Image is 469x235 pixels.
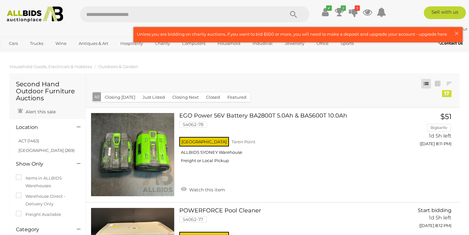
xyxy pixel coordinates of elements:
span: | [447,26,448,32]
a: Alert this sale [16,106,57,116]
button: Featured [224,92,250,102]
b: Contact Us [438,41,463,46]
button: Closing [DATE] [101,92,139,102]
h4: Show Only [16,161,67,167]
a: ACT (1463) [18,138,39,143]
a: Industrial [248,38,277,49]
i: 3 [355,5,360,11]
a: 3 [349,6,358,18]
a: Sell with us [424,6,466,19]
a: [GEOGRAPHIC_DATA] [5,49,58,59]
a: Computers [178,38,210,49]
a: Start bidding 1d 5h left ([DATE] 8:12 PM) [402,208,453,232]
button: All [93,92,101,102]
label: Warehouse Direct - Delivery Only [16,193,79,208]
label: Freight Available [16,211,61,218]
a: Household [213,38,245,49]
button: Search [278,6,309,22]
label: Items in ALLBIDS Warehouses [16,174,79,189]
a: Hankhead [420,26,447,32]
i: ✔ [326,5,332,11]
span: Watch this item [188,187,225,193]
span: Alert this sale [24,109,56,115]
h4: Location [16,125,67,130]
a: 2 [335,6,344,18]
img: Allbids.com.au [4,6,67,22]
a: Outdoors & Garden [98,64,138,69]
a: Cars [5,38,22,49]
a: Sports [337,38,358,49]
div: 17 [442,90,451,97]
a: Trucks [26,38,47,49]
h1: Second Hand Outdoor Furniture Auctions [16,81,79,102]
a: Household Goods, Electricals & Hobbies [10,64,92,69]
h4: Category [16,227,67,232]
a: Hospitality [116,38,147,49]
span: Start bidding [418,207,451,213]
a: $51 Bigkarllo 1d 5h left ([DATE] 8:11 PM) [402,113,453,150]
a: Office [312,38,333,49]
button: Closing Next [168,92,203,102]
a: Wine [51,38,71,49]
a: Contact Us [438,40,464,47]
a: Antiques & Art [75,38,112,49]
a: Jewellery [281,38,309,49]
a: ✔ [321,6,330,18]
strong: Hankhead [420,26,446,32]
a: [GEOGRAPHIC_DATA] (269) [18,148,75,153]
button: Just Listed [139,92,169,102]
a: Charity [151,38,174,49]
span: $51 [440,112,451,121]
a: Sign Out [449,26,467,32]
a: EGO Power 56V Battery BA2800T 5.0Ah & BA5600T 10.0Ah 54062-78 [GEOGRAPHIC_DATA] Taren Point ALLBI... [184,113,392,168]
i: 2 [341,5,346,11]
button: Closed [202,92,224,102]
span: × [454,27,459,39]
a: Watch this item [179,184,227,194]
